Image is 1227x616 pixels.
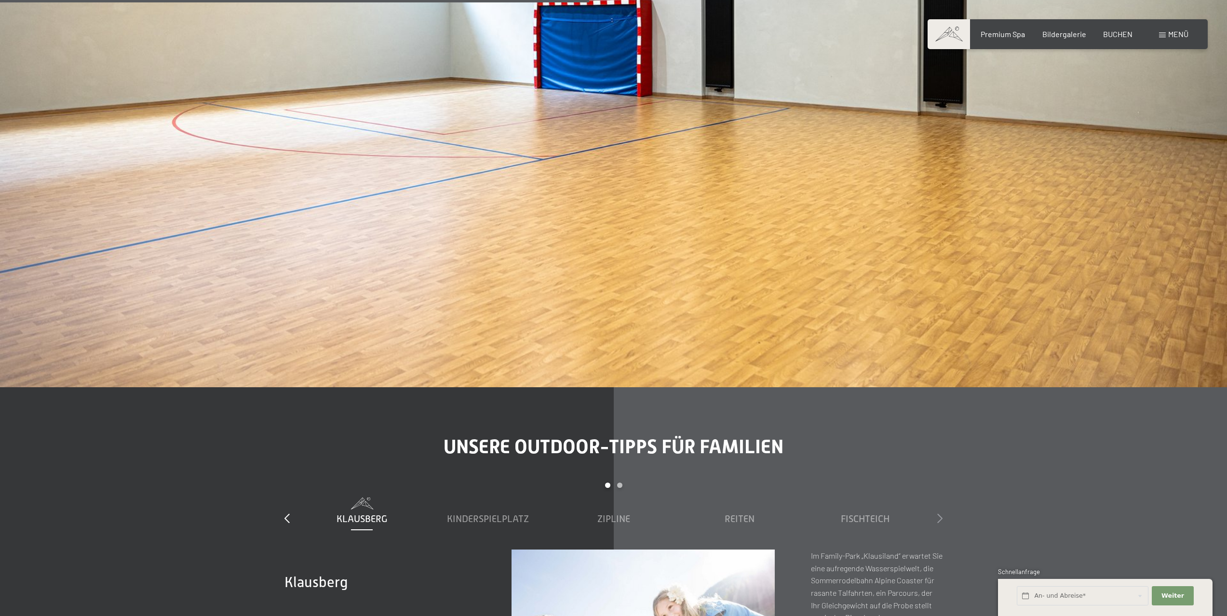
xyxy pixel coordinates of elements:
[597,513,630,524] span: Zipline
[447,513,529,524] span: Kinderspielplatz
[299,483,928,498] div: Carousel Pagination
[981,29,1025,39] a: Premium Spa
[444,435,783,458] span: Unsere Outdoor-Tipps für Familien
[841,513,890,524] span: Fischteich
[617,483,622,488] div: Carousel Page 2
[725,513,755,524] span: Reiten
[284,574,348,590] span: Klausberg
[605,483,610,488] div: Carousel Page 1 (Current Slide)
[1168,29,1188,39] span: Menü
[998,568,1040,576] span: Schnellanfrage
[337,513,388,524] span: Klausberg
[1103,29,1133,39] a: BUCHEN
[1152,586,1193,606] button: Weiter
[1042,29,1086,39] a: Bildergalerie
[1161,591,1184,600] span: Weiter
